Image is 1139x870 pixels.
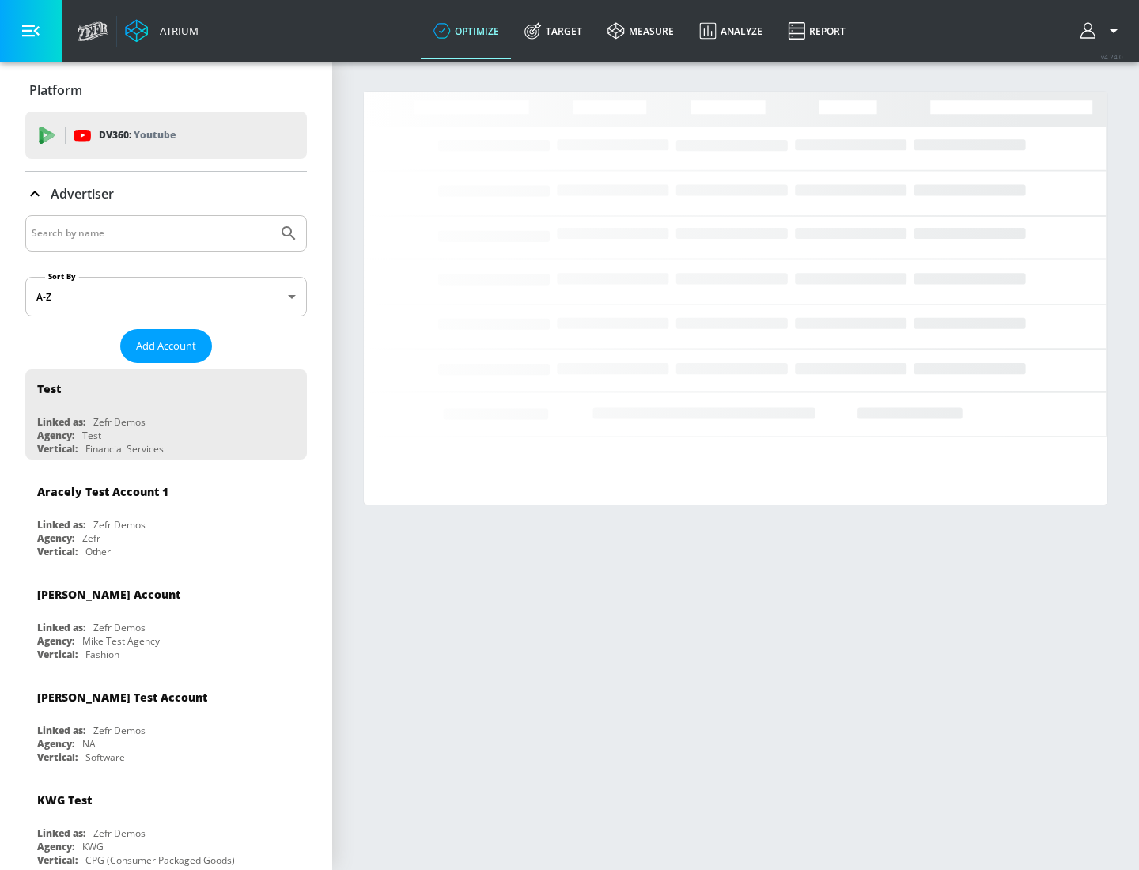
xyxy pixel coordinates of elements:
span: v 4.24.0 [1101,52,1123,61]
div: Agency: [37,429,74,442]
div: Other [85,545,111,558]
div: Vertical: [37,545,78,558]
div: Linked as: [37,518,85,531]
div: Software [85,751,125,764]
div: Zefr [82,531,100,545]
div: Agency: [37,840,74,853]
div: [PERSON_NAME] Account [37,587,180,602]
a: Report [775,2,858,59]
div: Test [82,429,101,442]
div: Aracely Test Account 1 [37,484,168,499]
div: KWG [82,840,104,853]
div: Vertical: [37,648,78,661]
div: Mike Test Agency [82,634,160,648]
div: Vertical: [37,853,78,867]
div: Vertical: [37,442,78,456]
a: measure [595,2,687,59]
a: optimize [421,2,512,59]
div: Linked as: [37,415,85,429]
div: Linked as: [37,826,85,840]
div: Agency: [37,531,74,545]
div: Zefr Demos [93,415,146,429]
div: A-Z [25,277,307,316]
div: NA [82,737,96,751]
div: [PERSON_NAME] Test AccountLinked as:Zefr DemosAgency:NAVertical:Software [25,678,307,768]
div: [PERSON_NAME] AccountLinked as:Zefr DemosAgency:Mike Test AgencyVertical:Fashion [25,575,307,665]
a: Analyze [687,2,775,59]
p: Advertiser [51,185,114,202]
div: Financial Services [85,442,164,456]
label: Sort By [45,271,79,282]
div: Platform [25,68,307,112]
div: DV360: Youtube [25,112,307,159]
div: TestLinked as:Zefr DemosAgency:TestVertical:Financial Services [25,369,307,460]
a: Atrium [125,19,199,43]
input: Search by name [32,223,271,244]
div: Zefr Demos [93,826,146,840]
div: Atrium [153,24,199,38]
div: Zefr Demos [93,621,146,634]
div: Aracely Test Account 1Linked as:Zefr DemosAgency:ZefrVertical:Other [25,472,307,562]
div: Fashion [85,648,119,661]
div: Zefr Demos [93,518,146,531]
div: [PERSON_NAME] Test Account [37,690,207,705]
a: Target [512,2,595,59]
div: Agency: [37,737,74,751]
span: Add Account [136,337,196,355]
div: Linked as: [37,621,85,634]
div: CPG (Consumer Packaged Goods) [85,853,235,867]
p: Youtube [134,127,176,143]
button: Add Account [120,329,212,363]
p: DV360: [99,127,176,144]
div: KWG Test [37,792,92,808]
div: Vertical: [37,751,78,764]
div: Test [37,381,61,396]
div: Zefr Demos [93,724,146,737]
div: Advertiser [25,172,307,216]
div: Agency: [37,634,74,648]
div: Linked as: [37,724,85,737]
p: Platform [29,81,82,99]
